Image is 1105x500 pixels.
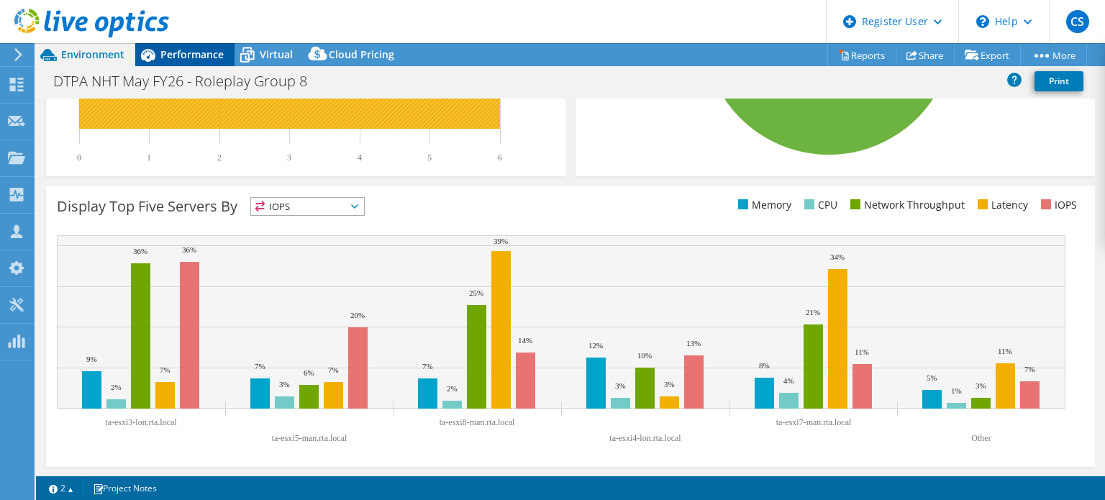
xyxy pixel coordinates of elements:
text: 1% [951,386,962,395]
text: 14% [518,336,532,345]
text: ta-esxi3-lon.rta.local [105,417,177,427]
li: CPU [801,197,837,213]
a: 2 [39,479,83,497]
span: CS [1066,10,1089,33]
li: Memory [735,197,791,213]
text: 13% [686,339,701,347]
a: Print [1034,71,1083,91]
text: 6 [498,153,502,163]
text: 4 [358,153,362,163]
text: 1 [147,153,151,163]
a: Reports [827,44,896,66]
text: 4% [783,376,794,385]
text: 39% [494,237,508,245]
text: ta-esxi4-lon.rta.local [609,433,681,443]
span: IOPS [251,198,364,215]
text: 11% [855,347,869,356]
text: 36% [133,247,147,255]
span: Performance [160,47,224,61]
li: IOPS [1037,197,1077,213]
text: ta-esxi5-man.rta.local [272,433,347,443]
text: 5% [927,373,937,382]
text: 3% [976,381,986,390]
text: 7% [422,362,433,371]
text: 3% [615,381,626,390]
text: 7% [1024,365,1035,373]
text: 10% [637,351,652,360]
text: 11% [998,347,1012,355]
text: 36% [182,245,196,254]
a: Export [954,44,1021,66]
span: Cloud Pricing [329,47,394,61]
text: 7% [255,362,265,371]
text: 3% [664,380,675,388]
a: More [1020,44,1087,66]
text: 25% [469,288,483,297]
text: ta-esxi7-man.rta.local [776,417,852,427]
text: 3% [279,380,290,388]
a: Share [896,44,955,66]
span: Environment [61,47,124,61]
text: Other [971,433,991,443]
text: ta-esxi8-man.rta.local [440,417,515,427]
li: Latency [974,197,1028,213]
text: 2% [111,383,122,391]
text: 7% [328,365,339,374]
text: 7% [160,365,170,374]
svg: \n [976,15,989,28]
text: 12% [588,341,603,350]
text: 34% [830,253,845,261]
span: Virtual [260,47,293,61]
a: Project Notes [83,479,167,497]
li: Network Throughput [847,197,965,213]
text: 2% [447,384,458,393]
text: 2 [217,153,222,163]
text: 0 [77,153,81,163]
text: 8% [759,361,770,370]
text: 6% [304,368,314,377]
text: 21% [806,308,820,317]
text: 3 [287,153,291,163]
text: 20% [350,311,365,319]
h1: DTPA NHT May FY26 - Roleplay Group 8 [47,73,329,89]
text: 5 [427,153,432,163]
text: 9% [86,355,97,363]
